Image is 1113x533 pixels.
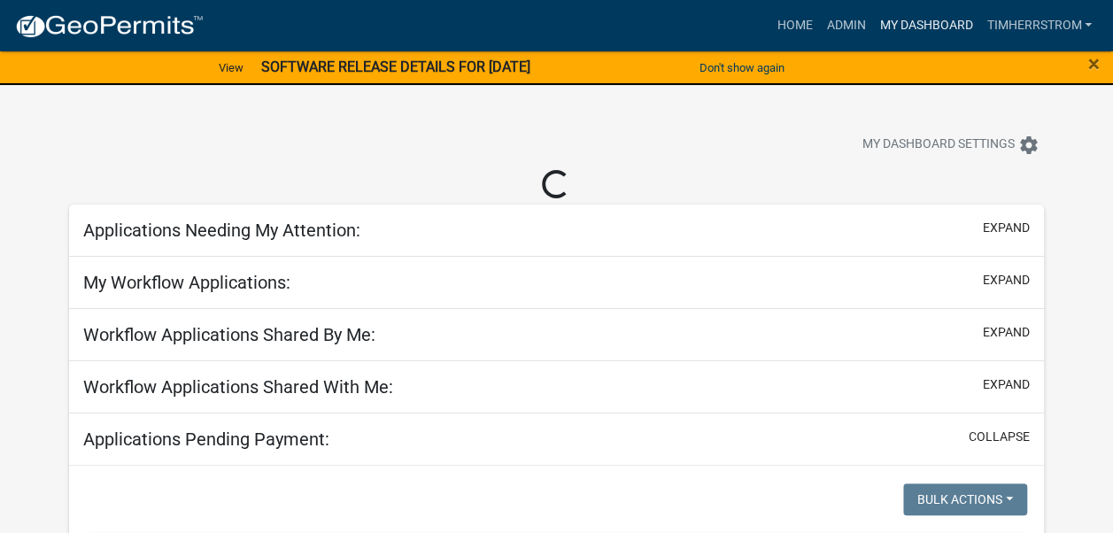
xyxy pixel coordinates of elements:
[983,271,1030,290] button: expand
[903,483,1027,515] button: Bulk Actions
[83,220,360,241] h5: Applications Needing My Attention:
[212,53,251,82] a: View
[83,324,375,345] h5: Workflow Applications Shared By Me:
[872,9,979,42] a: My Dashboard
[83,429,329,450] h5: Applications Pending Payment:
[692,53,792,82] button: Don't show again
[979,9,1099,42] a: TimHerrstrom
[862,135,1015,156] span: My Dashboard Settings
[769,9,819,42] a: Home
[1018,135,1040,156] i: settings
[1088,51,1100,76] span: ×
[983,323,1030,342] button: expand
[969,428,1030,446] button: collapse
[83,272,290,293] h5: My Workflow Applications:
[848,127,1054,162] button: My Dashboard Settingssettings
[83,376,393,398] h5: Workflow Applications Shared With Me:
[983,219,1030,237] button: expand
[1088,53,1100,74] button: Close
[261,58,530,75] strong: SOFTWARE RELEASE DETAILS FOR [DATE]
[819,9,872,42] a: Admin
[983,375,1030,394] button: expand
